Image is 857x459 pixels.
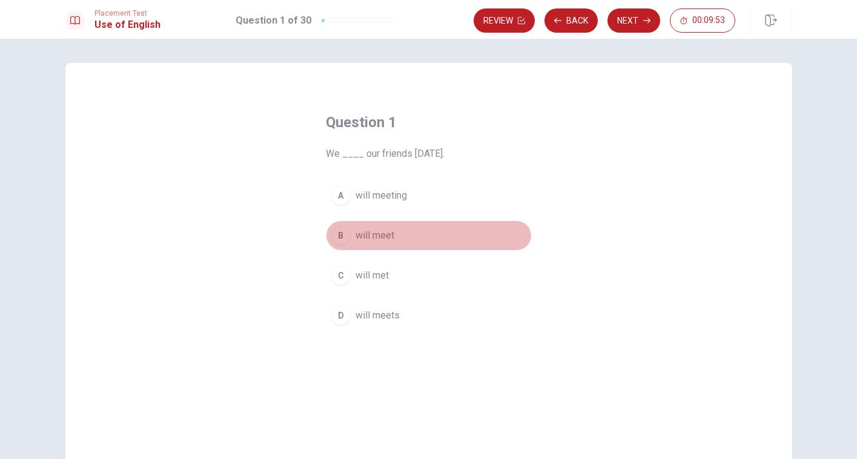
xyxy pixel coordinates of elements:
div: A [331,186,351,205]
span: We ____ our friends [DATE]. [326,147,532,161]
div: B [331,226,351,245]
span: will meets [356,308,400,323]
button: Cwill met [326,260,532,291]
h1: Question 1 of 30 [236,13,311,28]
span: will meeting [356,188,407,203]
button: Review [474,8,535,33]
button: 00:09:53 [670,8,735,33]
div: D [331,306,351,325]
span: Placement Test [94,9,160,18]
button: Bwill meet [326,220,532,251]
button: Back [544,8,598,33]
button: Dwill meets [326,300,532,331]
h4: Question 1 [326,113,532,132]
span: will meet [356,228,394,243]
button: Awill meeting [326,180,532,211]
span: 00:09:53 [692,16,725,25]
button: Next [607,8,660,33]
span: will met [356,268,389,283]
h1: Use of English [94,18,160,32]
div: C [331,266,351,285]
